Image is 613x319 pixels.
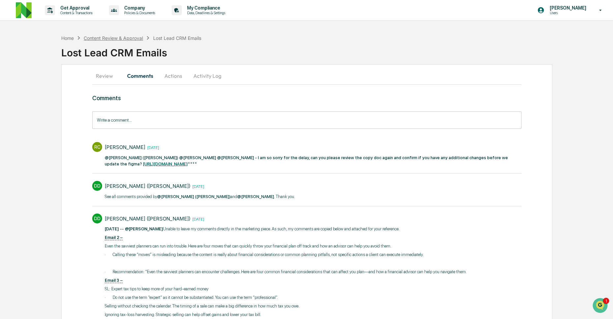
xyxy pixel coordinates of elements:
strong: [DATE] -- @[PERSON_NAME] [105,226,163,231]
div: Home [61,35,74,41]
p: My Compliance [182,5,229,11]
a: 🔎Data Lookup [4,127,44,139]
div: Content Review & Approval [84,35,143,41]
div: We're available if you need us! [30,57,91,62]
p: How can we help? [7,14,120,24]
p: SL: Expert tax tips to keep more of your hard-earned money [105,286,505,292]
a: Powered byPylon [46,145,80,151]
p: · Do not use the term “expert” as it cannot be substantiated. You can use the term “professional”. [105,294,505,301]
span: @[PERSON_NAME] ([PERSON_NAME]) @[PERSON_NAME] @[PERSON_NAME] - I am so sorry for the delay, can y... [105,155,508,167]
p: · Recommendation: “Even the savviest planners can encounter challenges. Here are four common fina... [105,269,505,275]
div: secondary tabs example [92,68,521,84]
u: Email 3 – [105,278,123,283]
span: [DATE] [58,90,72,95]
span: @[PERSON_NAME] [237,194,274,199]
button: Actions [158,68,188,84]
p: Selling without checking the calendar. The timing of a sale can make a big difference in how much... [105,303,505,309]
span: @[PERSON_NAME] ([PERSON_NAME]) [157,194,231,199]
button: Comments [122,68,158,84]
span: [PERSON_NAME] [20,90,53,95]
button: Activity Log [188,68,227,84]
div: DD [92,181,102,191]
time: Wednesday, August 27, 2025 at 4:04:56 PM CDT [190,216,204,221]
div: [PERSON_NAME] [105,144,145,150]
div: 🖐️ [7,118,12,123]
img: Jack Rasmussen [7,83,17,94]
span: Data Lookup [13,130,42,136]
a: 🖐️Preclearance [4,114,45,126]
span: • [55,90,57,95]
img: logo [16,2,32,18]
p: See all comments provided by and . Thank you.​ [105,193,295,200]
p: Get Approval [55,5,96,11]
div: Past conversations [7,73,44,78]
u: Email 2 – [105,235,123,240]
div: 🗄️ [48,118,53,123]
p: [PERSON_NAME] [544,5,590,11]
p: Ignoring tax-loss harvesting. Strategic selling can help offset gains and lower your tax bill. [105,311,505,318]
img: 1746055101610-c473b297-6a78-478c-a979-82029cc54cd1 [7,50,18,62]
div: 🔎 [7,130,12,135]
p: Content & Transactions [55,11,96,15]
p: Data, Deadlines & Settings [182,11,229,15]
a: 🗄️Attestations [45,114,84,126]
div: Start new chat [30,50,108,57]
time: Tuesday, September 2, 2025 at 4:25:41 PM CDT [145,144,159,150]
div: Lost Lead CRM Emails [61,42,613,59]
div: [PERSON_NAME] ([PERSON_NAME]) [105,183,190,189]
button: See all [102,72,120,80]
button: Review [92,68,122,84]
button: Start new chat [112,52,120,60]
iframe: Open customer support [592,297,610,315]
div: RC [92,142,102,152]
span: Pylon [66,146,80,151]
div: Lost Lead CRM Emails [153,35,201,41]
p: Users [544,11,590,15]
p: Even the savviest planners can run into trouble. Here are four moves that can quickly throw your ... [105,243,505,249]
a: [URL][DOMAIN_NAME] [143,161,188,166]
img: 1746055101610-c473b297-6a78-478c-a979-82029cc54cd1 [13,90,18,95]
h3: Comments [92,95,521,101]
p: Company [119,5,158,11]
p: Policies & Documents [119,11,158,15]
span: Attestations [54,117,82,124]
img: 8933085812038_c878075ebb4cc5468115_72.jpg [14,50,26,62]
div: DD [92,214,102,223]
p: · Calling these “moves” is misleading because the content is really about financial consideration... [105,251,505,258]
div: [PERSON_NAME] ([PERSON_NAME]) [105,216,190,222]
p: Unable to leave my comments directly in the marketing piece. As such, my comments are copied belo... [105,226,505,232]
span: Preclearance [13,117,42,124]
time: Wednesday, August 27, 2025 at 4:05:29 PM CDT [190,183,204,189]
